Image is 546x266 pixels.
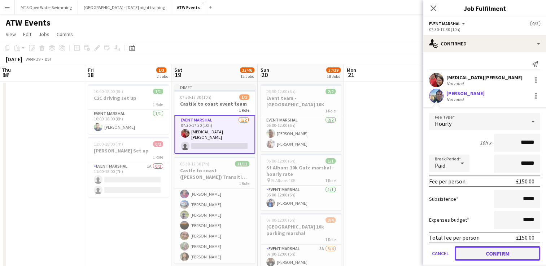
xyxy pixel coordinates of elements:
label: Expenses budget [429,217,469,223]
h3: [GEOGRAPHIC_DATA] 10k parking marshal [261,223,341,236]
a: View [3,30,19,39]
div: 10h x [480,139,491,146]
span: 1 Role [153,154,163,160]
button: [GEOGRAPHIC_DATA] - [DATE] night training [78,0,171,14]
span: Week 29 [24,56,42,62]
span: 1 Role [325,178,336,183]
span: 1/1 [326,158,336,164]
app-job-card: 06:00-12:00 (6h)2/2Event team - [GEOGRAPHIC_DATA] 10K1 RoleEvent Marshal2/206:00-12:00 (6h)[PERSO... [261,84,341,151]
span: 06:00-12:00 (6h) [266,158,296,164]
app-card-role: Event Marshal1A0/211:00-18:00 (7h) [88,162,169,197]
span: 1 Role [239,181,249,186]
span: 20 [259,71,269,79]
span: 07:00-12:00 (5h) [266,217,296,223]
a: Edit [20,30,34,39]
div: 18 Jobs [327,74,340,79]
span: 1/3 [156,67,166,73]
div: [DATE] [6,56,22,63]
span: St Albans 10K [271,178,296,183]
div: [PERSON_NAME] [446,90,485,97]
span: 2/2 [326,89,336,94]
span: Hourly [435,120,451,127]
app-job-card: 10:00-18:00 (8h)1/1C2C driving set up1 RoleEvent Marshal1/110:00-18:00 (8h)[PERSON_NAME] [88,84,169,134]
div: Not rated [446,97,465,102]
span: Event Marshal [429,21,460,26]
span: 1 Role [325,108,336,114]
div: 2 Jobs [157,74,168,79]
span: 3/4 [326,217,336,223]
span: 07:30-17:30 (10h) [180,94,211,100]
label: Subsistence [429,196,458,202]
h3: Event team - [GEOGRAPHIC_DATA] 10K [261,95,341,108]
span: Thu [2,67,11,73]
span: 11/11 [235,161,249,167]
h3: Castle to coast ([PERSON_NAME]) Transition / swim start marshals hourly rate [174,167,255,180]
app-card-role: Event Marshal1/207:30-17:30 (10h)[MEDICAL_DATA][PERSON_NAME] [174,115,255,154]
span: Sat [174,67,182,73]
app-job-card: 05:30-12:30 (7h)11/11Castle to coast ([PERSON_NAME]) Transition / swim start marshals hourly rate... [174,157,255,263]
div: [MEDICAL_DATA][PERSON_NAME] [446,74,523,81]
app-card-role: Event Marshal2/206:00-12:00 (6h)[PERSON_NAME][PERSON_NAME] [261,116,341,151]
button: MTS Open Water Swimming [15,0,78,14]
app-job-card: 11:00-18:00 (7h)0/2[PERSON_NAME] Set up1 RoleEvent Marshal1A0/211:00-18:00 (7h) [88,137,169,197]
span: 1/2 [239,94,249,100]
span: Paid [435,162,445,169]
h3: Castile to coast event team [174,101,255,107]
button: Cancel [429,246,452,261]
div: £150.00 [516,178,534,185]
span: 37/39 [326,67,341,73]
app-job-card: 06:00-12:00 (6h)1/1St Albans 10k Gate marshal - hourly rate St Albans 10K1 RoleEvent Marshal1/106... [261,154,341,210]
span: 35/46 [240,67,254,73]
div: Draft [174,84,255,90]
div: 07:30-17:30 (10h) [429,27,540,32]
h1: ATW Events [6,17,51,28]
div: Not rated [446,81,465,86]
span: 05:30-12:30 (7h) [180,161,209,167]
span: 17 [1,71,11,79]
div: Fee per person [429,178,466,185]
app-job-card: Draft07:30-17:30 (10h)1/2Castile to coast event team1 RoleEvent Marshal1/207:30-17:30 (10h)[MEDIC... [174,84,255,154]
a: Jobs [36,30,52,39]
app-card-role: [PERSON_NAME][PERSON_NAME][PERSON_NAME][PERSON_NAME][PERSON_NAME][PERSON_NAME][PERSON_NAME][PERSO... [174,135,255,264]
button: Confirm [455,246,540,261]
div: Total fee per person [429,234,480,241]
span: 21 [346,71,356,79]
h3: Job Fulfilment [423,4,546,13]
span: Mon [347,67,356,73]
span: 1 Role [153,102,163,107]
div: £150.00 [516,234,534,241]
span: 0/2 [153,141,163,147]
span: Sun [261,67,269,73]
span: 0/2 [530,21,540,26]
app-card-role: Event Marshal1/106:00-12:00 (6h)[PERSON_NAME] [261,186,341,210]
span: View [6,31,16,37]
span: 18 [87,71,94,79]
span: Fri [88,67,94,73]
span: 1 Role [239,107,249,113]
span: Jobs [39,31,49,37]
h3: C2C driving set up [88,95,169,101]
span: 10:00-18:00 (8h) [94,89,123,94]
span: Comms [57,31,73,37]
h3: St Albans 10k Gate marshal - hourly rate [261,164,341,177]
button: Event Marshal [429,21,466,26]
a: Comms [54,30,76,39]
span: 19 [173,71,182,79]
div: BST [45,56,52,62]
app-card-role: Event Marshal1/110:00-18:00 (8h)[PERSON_NAME] [88,110,169,134]
div: Confirmed [423,35,546,52]
button: ATW Events [171,0,206,14]
span: 1/1 [153,89,163,94]
div: 12 Jobs [240,74,254,79]
span: 1 Role [325,237,336,242]
span: 11:00-18:00 (7h) [94,141,123,147]
h3: [PERSON_NAME] Set up [88,147,169,154]
span: Edit [23,31,31,37]
span: 06:00-12:00 (6h) [266,89,296,94]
